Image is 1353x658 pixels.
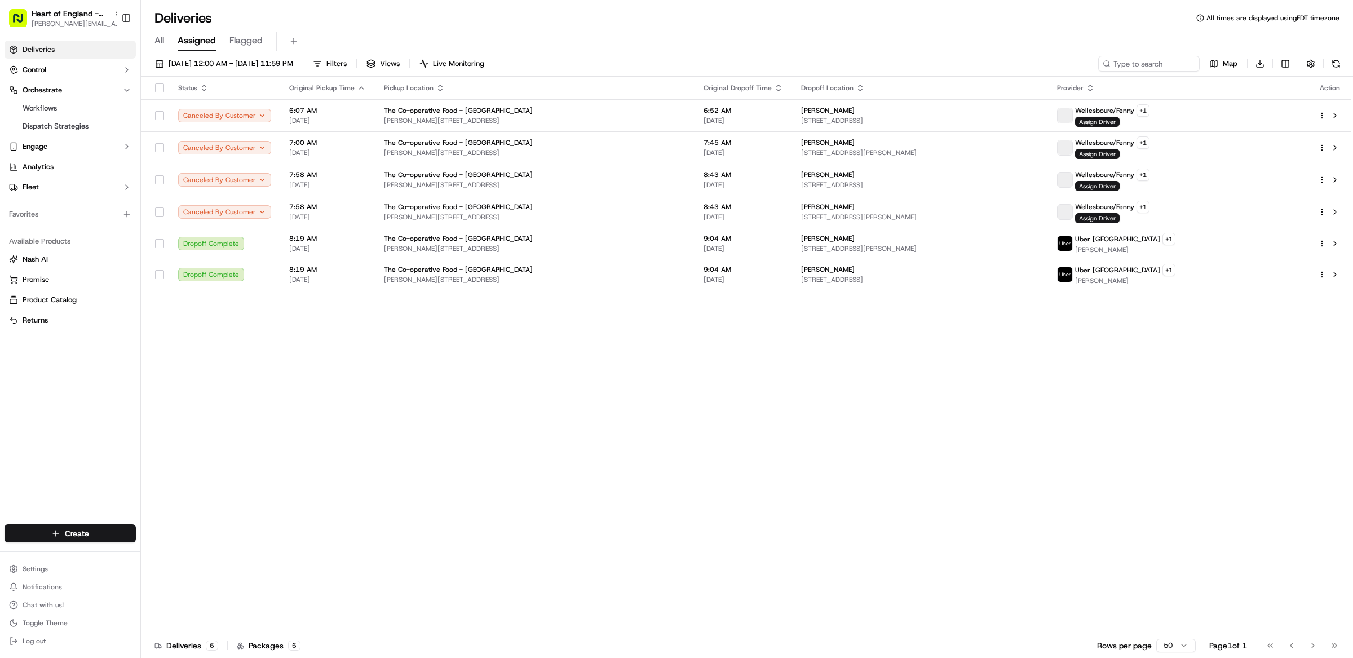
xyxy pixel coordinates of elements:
span: [DATE] [289,116,366,125]
button: Promise [5,271,136,289]
span: The Co-operative Food - [GEOGRAPHIC_DATA] [384,138,533,147]
span: 8:43 AM [704,202,783,211]
span: Toggle Theme [23,619,68,628]
button: Nash AI [5,250,136,268]
span: [STREET_ADDRESS][PERSON_NAME] [801,244,1039,253]
span: Nash AI [23,254,48,264]
span: [PERSON_NAME] [1075,245,1175,254]
span: 9:04 AM [704,265,783,274]
a: Product Catalog [9,295,131,305]
span: [DATE] [289,244,366,253]
span: The Co-operative Food - [GEOGRAPHIC_DATA] [384,202,533,211]
span: [DATE] [704,275,783,284]
a: Workflows [18,100,122,116]
a: Deliveries [5,41,136,59]
span: Product Catalog [23,295,77,305]
span: Provider [1057,83,1084,92]
span: Wellesboure/Fenny [1075,170,1134,179]
span: Chat with us! [23,600,64,610]
span: All times are displayed using EDT timezone [1206,14,1339,23]
span: [PERSON_NAME] [801,170,855,179]
button: Heart of England - [GEOGRAPHIC_DATA] [32,8,109,19]
span: [PERSON_NAME] [1075,276,1175,285]
span: 8:19 AM [289,265,366,274]
div: Available Products [5,232,136,250]
span: Create [65,528,89,539]
span: [STREET_ADDRESS] [801,116,1039,125]
span: [DATE] [289,213,366,222]
span: Dispatch Strategies [23,121,89,131]
button: Canceled By Customer [178,173,271,187]
span: Flagged [229,34,263,47]
button: Control [5,61,136,79]
span: Returns [23,315,48,325]
span: Assign Driver [1075,213,1120,223]
span: [STREET_ADDRESS][PERSON_NAME] [801,148,1039,157]
span: 7:45 AM [704,138,783,147]
span: 7:00 AM [289,138,366,147]
span: Dropoff Location [801,83,854,92]
h1: Deliveries [154,9,212,27]
span: Pickup Location [384,83,434,92]
span: Assigned [178,34,216,47]
button: Create [5,524,136,542]
span: Assign Driver [1075,117,1120,127]
span: [PERSON_NAME][STREET_ADDRESS] [384,244,686,253]
span: The Co-operative Food - [GEOGRAPHIC_DATA] [384,234,533,243]
span: The Co-operative Food - [GEOGRAPHIC_DATA] [384,106,533,115]
button: Canceled By Customer [178,109,271,122]
span: [DATE] [704,148,783,157]
span: Deliveries [23,45,55,55]
span: [PERSON_NAME][STREET_ADDRESS] [384,180,686,189]
button: Refresh [1328,56,1344,72]
span: [PERSON_NAME] [801,234,855,243]
button: Live Monitoring [414,56,489,72]
span: 6:07 AM [289,106,366,115]
span: [PERSON_NAME][STREET_ADDRESS] [384,116,686,125]
span: [PERSON_NAME][STREET_ADDRESS] [384,213,686,222]
span: Uber [GEOGRAPHIC_DATA] [1075,266,1160,275]
button: Returns [5,311,136,329]
button: +1 [1137,201,1149,213]
span: [PERSON_NAME] [801,265,855,274]
span: All [154,34,164,47]
span: Wellesboure/Fenny [1075,202,1134,211]
span: [STREET_ADDRESS] [801,180,1039,189]
span: Map [1223,59,1237,69]
span: [PERSON_NAME] [801,138,855,147]
span: [DATE] [704,116,783,125]
span: [DATE] [704,213,783,222]
button: +1 [1137,136,1149,149]
span: Promise [23,275,49,285]
span: Status [178,83,197,92]
span: [DATE] [289,275,366,284]
button: Views [361,56,405,72]
span: [STREET_ADDRESS][PERSON_NAME] [801,213,1039,222]
button: [PERSON_NAME][EMAIL_ADDRESS][DOMAIN_NAME] [32,19,122,28]
button: [DATE] 12:00 AM - [DATE] 11:59 PM [150,56,298,72]
div: Deliveries [154,640,218,651]
span: Assign Driver [1075,181,1120,191]
span: Workflows [23,103,57,113]
span: [PERSON_NAME][STREET_ADDRESS] [384,148,686,157]
div: 6 [206,641,218,651]
span: Views [380,59,400,69]
button: Canceled By Customer [178,141,271,154]
span: [PERSON_NAME] [801,106,855,115]
div: Page 1 of 1 [1209,640,1247,651]
span: 9:04 AM [704,234,783,243]
span: Control [23,65,46,75]
a: Nash AI [9,254,131,264]
button: Chat with us! [5,597,136,613]
button: +1 [1162,264,1175,276]
button: Toggle Theme [5,615,136,631]
a: Analytics [5,158,136,176]
span: 8:43 AM [704,170,783,179]
span: [STREET_ADDRESS] [801,275,1039,284]
a: Promise [9,275,131,285]
div: Action [1318,83,1342,92]
img: uber-new-logo.jpeg [1058,236,1072,251]
span: Wellesboure/Fenny [1075,106,1134,115]
span: Engage [23,142,47,152]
